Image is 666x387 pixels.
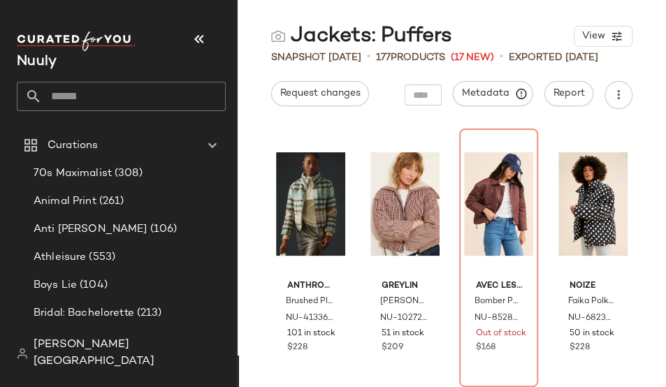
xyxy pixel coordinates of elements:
span: Boys Lie [34,277,77,293]
span: View [581,31,605,42]
span: Bomber Puffer Jacket [474,295,521,308]
img: svg%3e [17,348,28,359]
p: Exported [DATE] [509,50,598,65]
span: Greylin [382,280,428,293]
div: Products [376,50,445,65]
span: Anthropologie [287,280,334,293]
img: 85281046_259_b [464,133,533,275]
span: NU-85281046-000-259 [474,312,521,325]
img: svg%3e [271,29,285,43]
span: 51 in stock [382,328,424,340]
span: $228 [287,342,307,354]
button: Report [544,81,593,106]
span: Faika Polka Dot Puffer Jacket [568,295,615,308]
span: [PERSON_NAME][GEOGRAPHIC_DATA] [34,337,226,370]
span: 50 in stock [570,328,614,340]
span: • [367,49,370,66]
span: $209 [382,342,403,354]
span: 101 in stock [287,328,335,340]
span: [PERSON_NAME] [PERSON_NAME] Jacket [380,295,427,308]
span: (261) [96,193,124,210]
span: (17 New) [451,50,494,65]
span: $168 [475,342,495,354]
span: (106) [147,221,178,238]
button: Metadata [453,81,533,106]
img: 4133688110001_045_b5 [276,133,345,275]
span: 177 [376,52,391,63]
span: Athleisure [34,249,86,265]
span: • [500,49,503,66]
span: NU-4133688110001-000-045 [286,312,333,325]
span: Avec Les Filles [475,280,522,293]
span: Animal Print [34,193,96,210]
span: $228 [570,342,590,354]
span: Metadata [461,87,525,100]
img: 68233345_018_b3 [558,133,628,275]
span: Bridal: Bachelorette [34,305,134,321]
span: Request changes [280,88,361,99]
button: Request changes [271,81,369,106]
span: (213) [134,305,162,321]
span: (104) [77,277,108,293]
span: Anti [PERSON_NAME] [34,221,147,238]
button: View [574,26,632,47]
span: Report [553,88,585,99]
span: 70s Maximalist [34,166,112,182]
span: (308) [112,166,143,182]
span: Curations [48,138,98,154]
span: Out of stock [475,328,526,340]
span: Current Company Name [17,54,57,69]
span: Brushed Plaid Puffer Jacket [286,295,333,308]
span: Noize [570,280,616,293]
img: cfy_white_logo.C9jOOHJF.svg [17,31,136,51]
span: NU-68233345-000-018 [568,312,615,325]
img: 102723640_000_b [370,133,440,275]
span: Snapshot [DATE] [271,50,361,65]
div: Jackets: Puffers [271,22,452,50]
span: (553) [86,249,115,265]
span: NU-102723640-000-000 [380,312,427,325]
